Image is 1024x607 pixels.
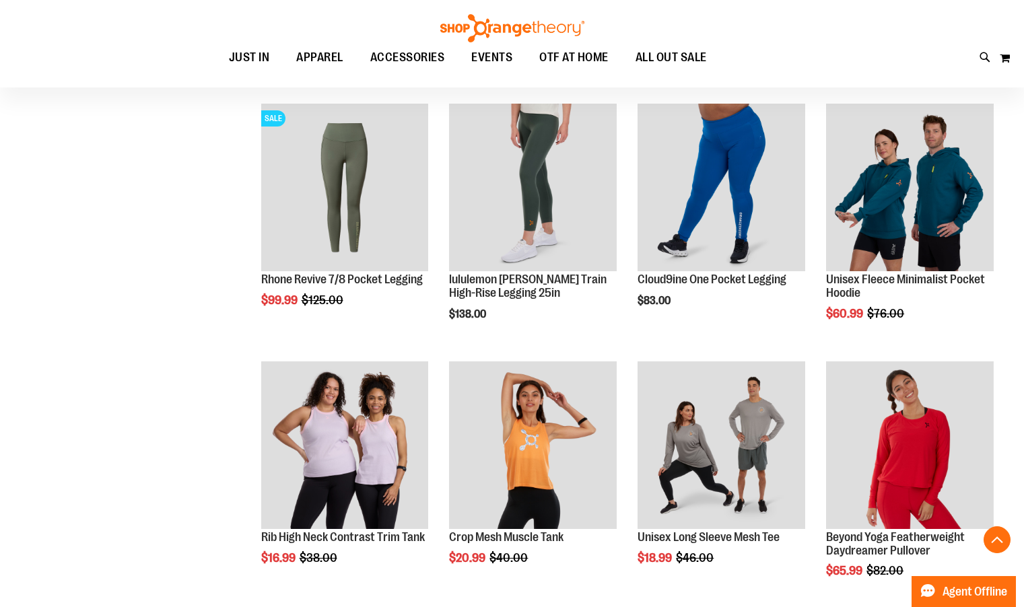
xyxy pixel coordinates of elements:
[449,530,564,544] a: Crop Mesh Muscle Tank
[638,104,805,271] img: Cloud9ine One Pocket Legging
[449,273,607,299] a: lululemon [PERSON_NAME] Train High-Rise Legging 25in
[912,576,1016,607] button: Agent Offline
[449,361,617,529] img: Crop Mesh Muscle Tank primary image
[254,97,436,341] div: product
[261,293,300,307] span: $99.99
[826,530,965,557] a: Beyond Yoga Featherweight Daydreamer Pullover
[370,42,445,73] span: ACCESSORIES
[819,97,1000,354] div: product
[638,273,786,286] a: Cloud9ine One Pocket Legging
[638,551,674,565] span: $18.99
[676,551,716,565] span: $46.00
[296,42,343,73] span: APPAREL
[449,361,617,531] a: Crop Mesh Muscle Tank primary image
[261,551,298,565] span: $16.99
[638,295,673,307] span: $83.00
[539,42,609,73] span: OTF AT HOME
[442,355,623,599] div: product
[638,361,805,531] a: Unisex Long Sleeve Mesh Tee primary image
[261,110,285,127] span: SALE
[449,104,617,273] a: Main view of 2024 October lululemon Wunder Train High-Rise
[449,308,488,320] span: $138.00
[826,564,864,577] span: $65.99
[638,104,805,273] a: Cloud9ine One Pocket Legging
[631,355,812,599] div: product
[261,361,429,529] img: Rib Tank w/ Contrast Binding primary image
[826,273,985,299] a: Unisex Fleece Minimalist Pocket Hoodie
[638,530,780,544] a: Unisex Long Sleeve Mesh Tee
[826,104,994,271] img: Unisex Fleece Minimalist Pocket Hoodie
[438,14,586,42] img: Shop Orangetheory
[636,42,707,73] span: ALL OUT SALE
[943,585,1007,598] span: Agent Offline
[261,361,429,531] a: Rib Tank w/ Contrast Binding primary image
[261,104,429,273] a: Rhone Revive 7/8 Pocket LeggingSALE
[631,97,812,341] div: product
[489,551,530,565] span: $40.00
[826,307,865,320] span: $60.99
[984,526,1011,553] button: Back To Top
[638,361,805,529] img: Unisex Long Sleeve Mesh Tee primary image
[300,551,339,565] span: $38.00
[229,42,270,73] span: JUST IN
[261,104,429,271] img: Rhone Revive 7/8 Pocket Legging
[261,273,423,286] a: Rhone Revive 7/8 Pocket Legging
[826,361,994,529] img: Product image for Beyond Yoga Featherweight Daydreamer Pullover
[449,551,487,565] span: $20.99
[826,104,994,273] a: Unisex Fleece Minimalist Pocket Hoodie
[471,42,512,73] span: EVENTS
[442,97,623,354] div: product
[826,361,994,531] a: Product image for Beyond Yoga Featherweight Daydreamer Pullover
[866,564,906,577] span: $82.00
[867,307,906,320] span: $76.00
[254,355,436,599] div: product
[449,104,617,271] img: Main view of 2024 October lululemon Wunder Train High-Rise
[261,530,425,544] a: Rib High Neck Contrast Trim Tank
[302,293,345,307] span: $125.00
